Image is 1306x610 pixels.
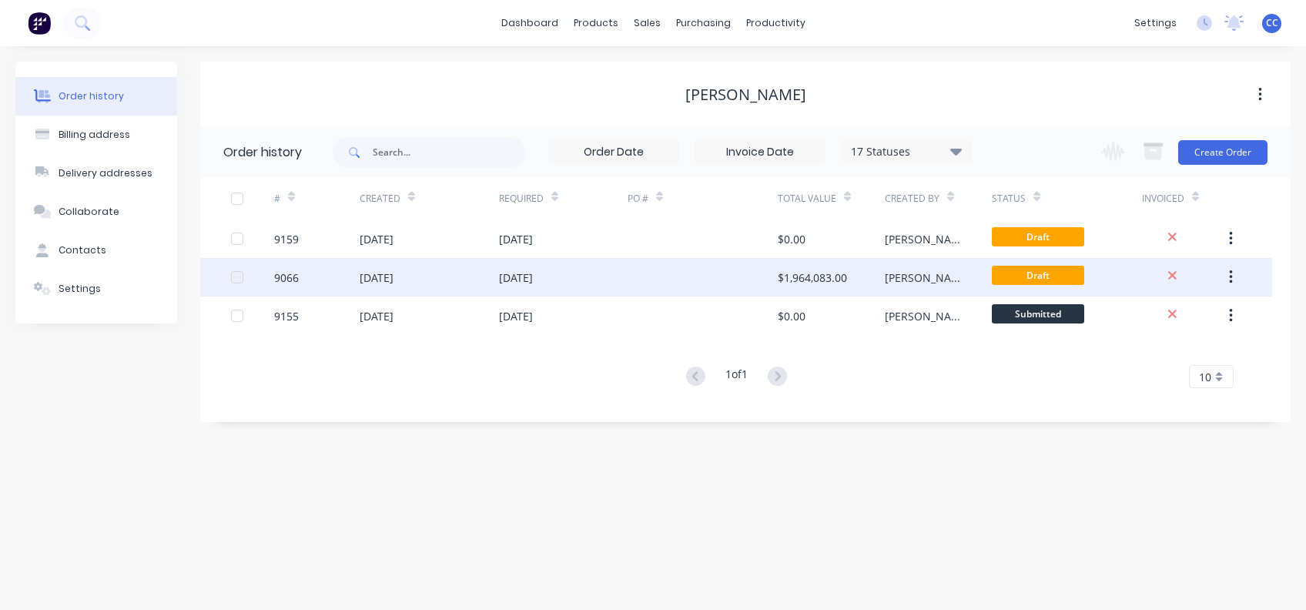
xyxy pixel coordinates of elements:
div: [DATE] [499,308,533,324]
a: dashboard [494,12,566,35]
button: Billing address [15,116,177,154]
div: Created By [885,177,992,220]
div: Contacts [59,243,106,257]
div: [PERSON_NAME] [885,231,961,247]
div: [DATE] [499,231,533,247]
div: Created [360,177,499,220]
div: Created By [885,192,939,206]
div: products [566,12,626,35]
div: 17 Statuses [842,143,971,160]
div: Collaborate [59,205,119,219]
div: 1 of 1 [725,366,748,388]
div: [PERSON_NAME] [885,308,961,324]
div: Total Value [778,192,836,206]
div: Required [499,177,628,220]
div: $1,964,083.00 [778,270,847,286]
div: purchasing [668,12,738,35]
button: Collaborate [15,193,177,231]
div: Required [499,192,544,206]
div: [DATE] [360,231,393,247]
button: Settings [15,270,177,308]
div: [DATE] [360,270,393,286]
button: Contacts [15,231,177,270]
button: Create Order [1178,140,1267,165]
div: Order history [59,89,124,103]
div: [PERSON_NAME] [885,270,961,286]
div: Settings [59,282,101,296]
div: Status [992,192,1026,206]
div: Order history [223,143,302,162]
div: productivity [738,12,813,35]
div: 9159 [274,231,299,247]
span: CC [1266,16,1278,30]
div: Delivery addresses [59,166,152,180]
div: [PERSON_NAME] [685,85,806,104]
div: PO # [628,192,648,206]
span: Draft [992,227,1084,246]
div: Created [360,192,400,206]
div: # [274,192,280,206]
span: 10 [1199,369,1211,385]
button: Delivery addresses [15,154,177,193]
input: Search... [373,137,525,168]
div: 9066 [274,270,299,286]
div: settings [1127,12,1184,35]
div: Invoiced [1142,192,1184,206]
div: Total Value [778,177,885,220]
img: Factory [28,12,51,35]
span: Submitted [992,304,1084,323]
div: Status [992,177,1142,220]
input: Order Date [549,141,678,164]
input: Invoice Date [695,141,825,164]
div: Invoiced [1142,177,1227,220]
div: [DATE] [499,270,533,286]
div: Billing address [59,128,130,142]
button: Order history [15,77,177,116]
span: Draft [992,266,1084,285]
div: $0.00 [778,308,805,324]
div: $0.00 [778,231,805,247]
div: sales [626,12,668,35]
div: PO # [628,177,778,220]
div: [DATE] [360,308,393,324]
div: # [274,177,360,220]
div: 9155 [274,308,299,324]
